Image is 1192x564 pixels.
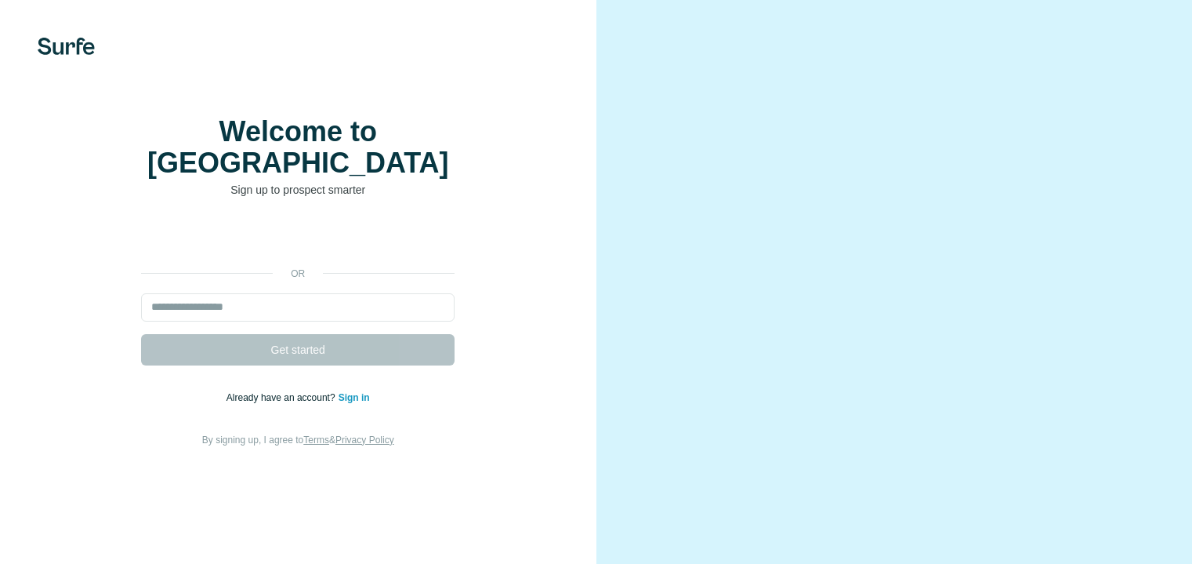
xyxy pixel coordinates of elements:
h1: Welcome to [GEOGRAPHIC_DATA] [141,116,455,179]
p: or [273,267,323,281]
a: Privacy Policy [335,435,394,446]
iframe: Sign in with Google Button [133,221,462,256]
a: Sign in [339,392,370,403]
a: Terms [303,435,329,446]
span: Already have an account? [226,392,339,403]
span: By signing up, I agree to & [202,435,394,446]
p: Sign up to prospect smarter [141,182,455,198]
img: Surfe's logo [38,38,95,55]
